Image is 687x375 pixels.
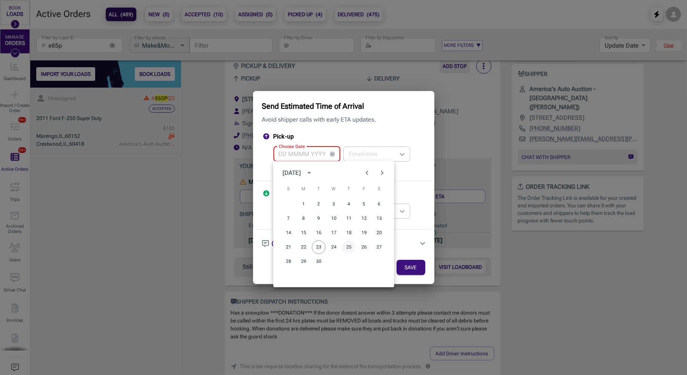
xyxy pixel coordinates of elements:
[342,182,356,197] span: Thursday
[372,198,386,211] button: 6
[312,241,326,254] button: 23
[342,241,356,254] button: 25
[327,226,341,240] button: 17
[282,255,295,269] button: 28
[360,165,375,181] button: Previous month
[312,182,326,197] span: Tuesday
[397,260,425,275] button: SAVE
[327,212,341,225] button: 10
[342,226,356,240] button: 18
[327,182,341,197] span: Wednesday
[282,241,295,254] button: 21
[282,212,295,225] button: 7
[262,190,425,200] article: Delivery
[312,226,326,240] button: 16
[357,226,371,240] button: 19
[297,241,310,254] button: 22
[297,212,310,225] button: 8
[342,212,356,225] button: 11
[273,147,327,162] input: DD MMMM YYYY
[357,212,371,225] button: 12
[297,182,310,197] span: Monday
[343,147,397,162] input: Timeframe
[279,143,305,150] label: Choose Date
[357,198,371,211] button: 5
[272,239,279,248] p: ( 1 )
[262,115,425,127] p: Avoid shipper calls with early ETA updates.
[357,241,371,254] button: 26
[303,167,316,179] button: calendar view is open, switch to year view
[297,198,310,211] button: 1
[312,212,326,225] button: 9
[327,241,341,254] button: 24
[282,182,295,197] span: Sunday
[283,168,301,177] div: [DATE]
[372,226,386,240] button: 20
[342,198,356,211] button: 4
[297,226,310,240] button: 15
[327,198,341,211] button: 3
[372,212,386,225] button: 13
[282,226,295,240] button: 14
[372,182,386,197] span: Saturday
[372,241,386,254] button: 27
[297,255,310,269] button: 29
[312,198,326,211] button: 2
[312,255,326,269] button: 30
[375,165,390,181] button: Next month
[262,133,425,143] article: Pick-up
[357,182,371,197] span: Friday
[262,97,425,115] h6: Send Estimated Time of Arrival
